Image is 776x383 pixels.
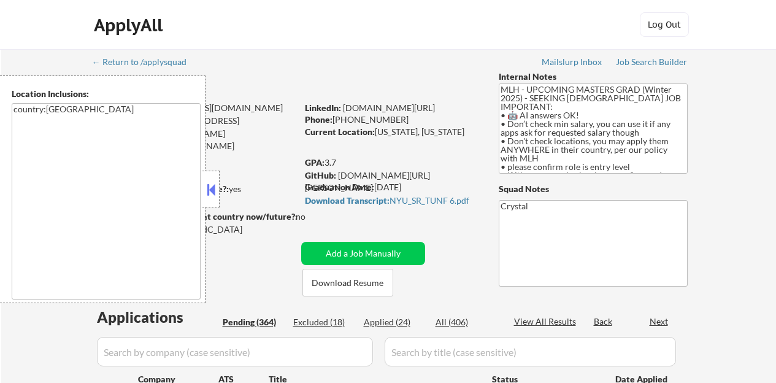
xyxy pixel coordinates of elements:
[12,88,201,100] div: Location Inclusions:
[364,316,425,328] div: Applied (24)
[305,182,374,192] strong: Graduation Date:
[97,310,218,325] div: Applications
[305,114,332,125] strong: Phone:
[650,315,669,328] div: Next
[92,57,198,69] a: ← Return to /applysquad
[499,71,688,83] div: Internal Notes
[343,103,435,113] a: [DOMAIN_NAME][URL]
[305,170,336,180] strong: GitHub:
[92,58,198,66] div: ← Return to /applysquad
[616,58,688,66] div: Job Search Builder
[305,181,478,193] div: [DATE]
[542,57,603,69] a: Mailslurp Inbox
[305,196,475,208] a: Download Transcript:NYU_SR_TUNF 6.pdf
[305,195,390,206] strong: Download Transcript:
[436,316,497,328] div: All (406)
[385,337,676,366] input: Search by title (case sensitive)
[542,58,603,66] div: Mailslurp Inbox
[293,316,355,328] div: Excluded (18)
[305,126,478,138] div: [US_STATE], [US_STATE]
[97,337,373,366] input: Search by company (case sensitive)
[94,15,166,36] div: ApplyAll
[305,103,341,113] strong: LinkedIn:
[296,211,331,223] div: no
[305,114,478,126] div: [PHONE_NUMBER]
[594,315,613,328] div: Back
[223,316,284,328] div: Pending (364)
[305,196,475,205] div: NYU_SR_TUNF 6.pdf
[640,12,689,37] button: Log Out
[499,183,688,195] div: Squad Notes
[514,315,580,328] div: View All Results
[305,126,375,137] strong: Current Location:
[305,157,325,168] strong: GPA:
[305,170,430,193] a: [DOMAIN_NAME][URL][PERSON_NAME]
[616,57,688,69] a: Job Search Builder
[302,269,393,296] button: Download Resume
[305,157,480,169] div: 3.7
[301,242,425,265] button: Add a Job Manually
